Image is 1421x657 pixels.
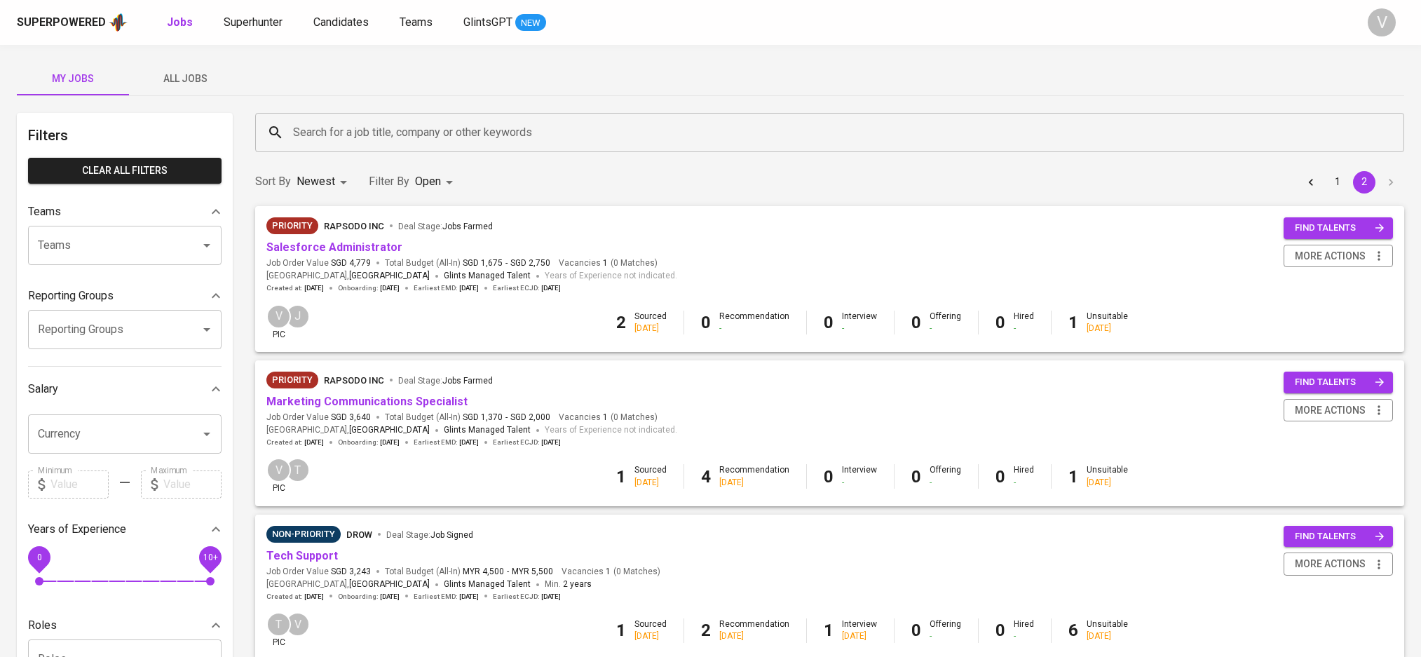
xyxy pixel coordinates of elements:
[398,376,493,386] span: Deal Stage :
[541,438,561,447] span: [DATE]
[442,222,493,231] span: Jobs Farmed
[1087,618,1128,642] div: Unsuitable
[505,257,508,269] span: -
[1014,323,1034,334] div: -
[719,323,789,334] div: -
[266,373,318,387] span: Priority
[1298,171,1404,194] nav: pagination navigation
[36,552,41,562] span: 0
[510,412,550,424] span: SGD 2,000
[266,241,402,254] a: Salesforce Administrator
[224,14,285,32] a: Superhunter
[507,566,509,578] span: -
[634,464,667,488] div: Sourced
[1068,621,1078,640] b: 6
[505,412,508,424] span: -
[459,283,479,293] span: [DATE]
[463,566,504,578] span: MYR 4,500
[304,283,324,293] span: [DATE]
[719,630,789,642] div: [DATE]
[266,592,324,602] span: Created at :
[1087,630,1128,642] div: [DATE]
[266,424,430,438] span: [GEOGRAPHIC_DATA] ,
[338,592,400,602] span: Onboarding :
[824,467,834,487] b: 0
[911,621,921,640] b: 0
[349,578,430,592] span: [GEOGRAPHIC_DATA]
[634,630,667,642] div: [DATE]
[1284,372,1393,393] button: find talents
[109,12,128,33] img: app logo
[266,257,371,269] span: Job Order Value
[824,313,834,332] b: 0
[701,621,711,640] b: 2
[510,257,550,269] span: SGD 2,750
[297,173,335,190] p: Newest
[285,304,310,329] div: J
[559,257,658,269] span: Vacancies ( 0 Matches )
[459,592,479,602] span: [DATE]
[266,458,291,482] div: V
[1087,323,1128,334] div: [DATE]
[616,313,626,332] b: 2
[930,323,961,334] div: -
[266,372,318,388] div: New Job received from Demand Team
[28,375,222,403] div: Salary
[313,15,369,29] span: Candidates
[385,412,550,424] span: Total Budget (All-In)
[601,412,608,424] span: 1
[163,470,222,499] input: Value
[1284,399,1393,422] button: more actions
[563,579,592,589] span: 2 years
[616,467,626,487] b: 1
[459,438,479,447] span: [DATE]
[400,15,433,29] span: Teams
[304,592,324,602] span: [DATE]
[1295,220,1385,236] span: find talents
[463,15,512,29] span: GlintsGPT
[1326,171,1349,194] button: Go to page 1
[559,412,658,424] span: Vacancies ( 0 Matches )
[369,173,409,190] p: Filter By
[224,15,283,29] span: Superhunter
[545,269,677,283] span: Years of Experience not indicated.
[28,124,222,147] h6: Filters
[1295,402,1366,419] span: more actions
[324,221,384,231] span: Rapsodo Inc
[995,621,1005,640] b: 0
[203,552,217,562] span: 10+
[28,282,222,310] div: Reporting Groups
[512,566,553,578] span: MYR 5,500
[911,313,921,332] b: 0
[380,438,400,447] span: [DATE]
[545,579,592,589] span: Min.
[28,381,58,398] p: Salary
[17,15,106,31] div: Superpowered
[398,222,493,231] span: Deal Stage :
[1087,311,1128,334] div: Unsuitable
[137,70,233,88] span: All Jobs
[400,14,435,32] a: Teams
[1300,171,1322,194] button: Go to previous page
[255,173,291,190] p: Sort By
[1284,553,1393,576] button: more actions
[541,283,561,293] span: [DATE]
[842,630,877,642] div: [DATE]
[349,424,430,438] span: [GEOGRAPHIC_DATA]
[634,323,667,334] div: [DATE]
[167,15,193,29] b: Jobs
[414,592,479,602] span: Earliest EMD :
[1284,245,1393,268] button: more actions
[385,257,550,269] span: Total Budget (All-In)
[634,618,667,642] div: Sourced
[28,198,222,226] div: Teams
[1068,467,1078,487] b: 1
[463,412,503,424] span: SGD 1,370
[331,412,371,424] span: SGD 3,640
[28,611,222,639] div: Roles
[1014,311,1034,334] div: Hired
[701,313,711,332] b: 0
[1353,171,1375,194] button: page 2
[930,618,961,642] div: Offering
[1295,555,1366,573] span: more actions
